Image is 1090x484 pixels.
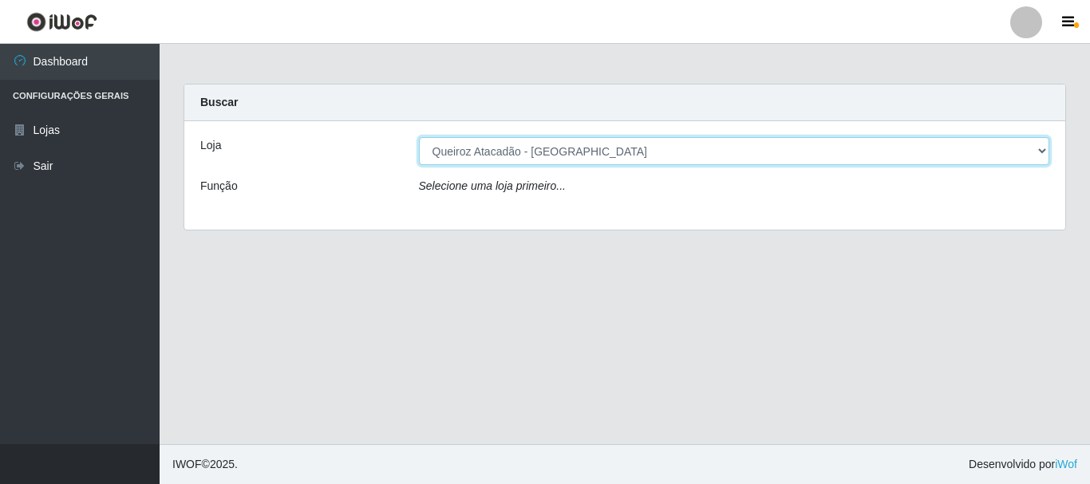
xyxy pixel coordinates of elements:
[200,137,221,154] label: Loja
[172,458,202,470] span: IWOF
[200,178,238,195] label: Função
[1055,458,1077,470] a: iWof
[200,96,238,108] strong: Buscar
[969,456,1077,473] span: Desenvolvido por
[172,456,238,473] span: © 2025 .
[26,12,97,32] img: CoreUI Logo
[419,179,566,192] i: Selecione uma loja primeiro...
